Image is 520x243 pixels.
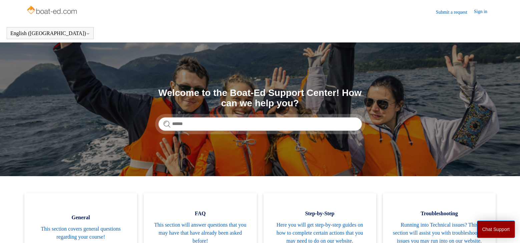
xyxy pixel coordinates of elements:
[10,30,90,36] button: English ([GEOGRAPHIC_DATA])
[34,214,127,222] span: General
[158,88,362,109] h1: Welcome to the Boat-Ed Support Center! How can we help you?
[474,8,494,16] a: Sign in
[26,4,79,17] img: Boat-Ed Help Center home page
[34,225,127,241] span: This section covers general questions regarding your course!
[154,210,246,218] span: FAQ
[274,210,366,218] span: Step-by-Step
[477,221,515,238] button: Chat Support
[393,210,486,218] span: Troubleshooting
[436,9,474,16] a: Submit a request
[158,117,362,131] input: Search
